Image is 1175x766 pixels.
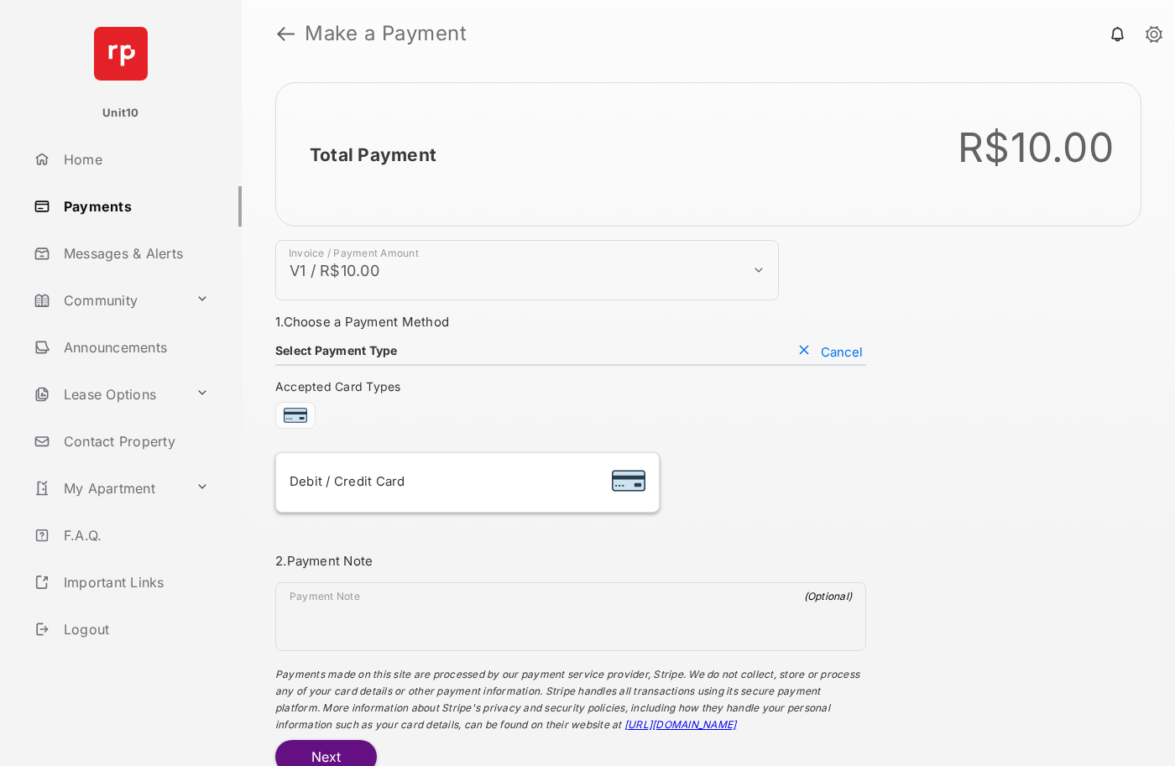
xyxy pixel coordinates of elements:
a: Contact Property [27,421,242,461]
p: Unit10 [102,105,139,122]
span: Debit / Credit Card [290,473,405,489]
a: Payments [27,186,242,227]
a: Announcements [27,327,242,367]
span: Payments made on this site are processed by our payment service provider, Stripe. We do not colle... [275,668,859,731]
a: Community [27,280,189,320]
h2: Total Payment [310,144,436,165]
a: Lease Options [27,374,189,414]
a: [URL][DOMAIN_NAME] [624,718,736,731]
h3: 2. Payment Note [275,553,866,569]
button: Cancel [794,343,866,360]
img: svg+xml;base64,PHN2ZyB4bWxucz0iaHR0cDovL3d3dy53My5vcmcvMjAwMC9zdmciIHdpZHRoPSI2NCIgaGVpZ2h0PSI2NC... [94,27,148,81]
span: Accepted Card Types [275,379,408,393]
strong: Make a Payment [305,23,467,44]
a: Important Links [27,562,216,602]
a: F.A.Q. [27,515,242,555]
div: R$10.00 [958,123,1114,172]
h4: Select Payment Type [275,343,398,357]
a: Messages & Alerts [27,233,242,274]
h3: 1. Choose a Payment Method [275,314,866,330]
a: Logout [27,609,242,649]
a: Home [27,139,242,180]
a: My Apartment [27,468,189,508]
